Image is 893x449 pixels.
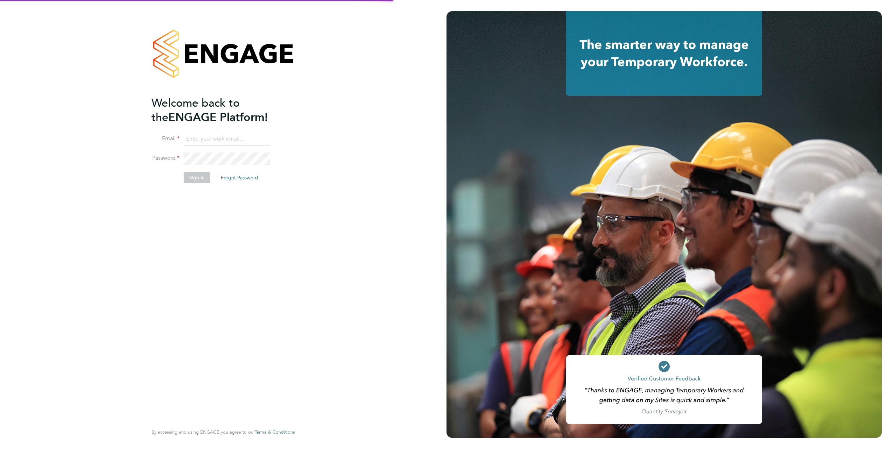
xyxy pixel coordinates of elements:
[152,429,295,435] span: By accessing and using ENGAGE you agree to our
[152,96,240,124] span: Welcome back to the
[255,429,295,435] a: Terms & Conditions
[215,172,264,183] button: Forgot Password
[184,133,270,145] input: Enter your work email...
[255,429,295,435] span: Terms & Conditions
[152,96,288,124] h2: ENGAGE Platform!
[152,155,180,162] label: Password
[184,172,210,183] button: Sign In
[152,135,180,142] label: Email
